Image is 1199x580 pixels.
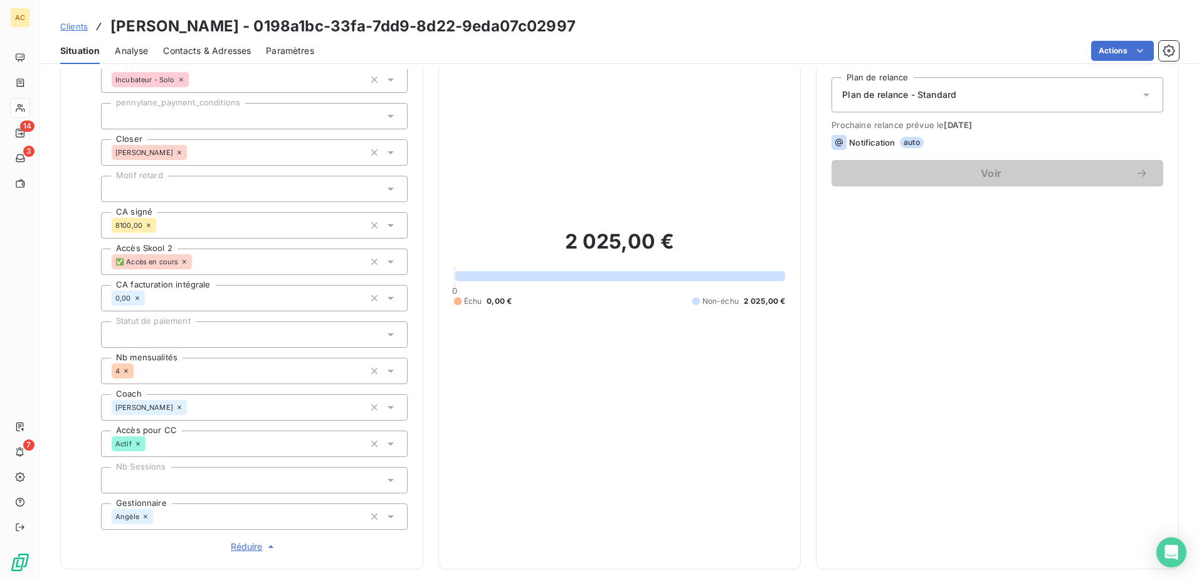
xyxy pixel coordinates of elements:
[702,296,739,307] span: Non-échu
[487,296,512,307] span: 0,00 €
[101,540,408,554] button: Réduire
[112,475,122,486] input: Ajouter une valeur
[944,120,972,130] span: [DATE]
[1091,41,1154,61] button: Actions
[60,45,100,57] span: Situation
[112,183,122,195] input: Ajouter une valeur
[60,21,88,31] span: Clients
[115,404,173,411] span: [PERSON_NAME]
[842,89,956,101] span: Plan de relance - Standard
[115,367,120,375] span: 4
[231,540,277,553] span: Réduire
[134,365,144,377] input: Ajouter une valeur
[156,220,166,231] input: Ajouter une valeur
[115,222,142,229] span: 8100,00
[115,258,178,266] span: ✅ Accès en cours
[832,120,1163,130] span: Prochaine relance prévue le
[115,149,173,156] span: [PERSON_NAME]
[10,552,30,572] img: Logo LeanPay
[145,293,155,304] input: Ajouter une valeur
[163,45,251,57] span: Contacts & Adresses
[10,8,30,28] div: AC
[744,296,786,307] span: 2 025,00 €
[60,20,88,33] a: Clients
[847,168,1136,178] span: Voir
[187,147,197,158] input: Ajouter une valeur
[115,45,148,57] span: Analyse
[266,45,314,57] span: Paramètres
[832,160,1163,186] button: Voir
[145,438,156,449] input: Ajouter une valeur
[20,121,34,132] span: 14
[112,329,122,340] input: Ajouter une valeur
[900,137,924,148] span: auto
[110,15,576,38] h3: [PERSON_NAME] - 0198a1bc-33fa-7dd9-8d22-9eda07c02997
[115,76,175,83] span: Incubateur - Solo
[115,294,131,302] span: 0,00
[112,110,122,122] input: Ajouter une valeur
[115,513,139,520] span: Angèle
[1156,537,1186,567] div: Open Intercom Messenger
[115,440,132,448] span: Actif
[153,511,163,522] input: Ajouter une valeur
[192,256,202,267] input: Ajouter une valeur
[23,439,34,451] span: 7
[189,74,199,85] input: Ajouter une valeur
[454,229,786,267] h2: 2 025,00 €
[187,402,197,413] input: Ajouter une valeur
[23,146,34,157] span: 3
[464,296,482,307] span: Échu
[849,137,895,148] span: Notification
[452,286,457,296] span: 0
